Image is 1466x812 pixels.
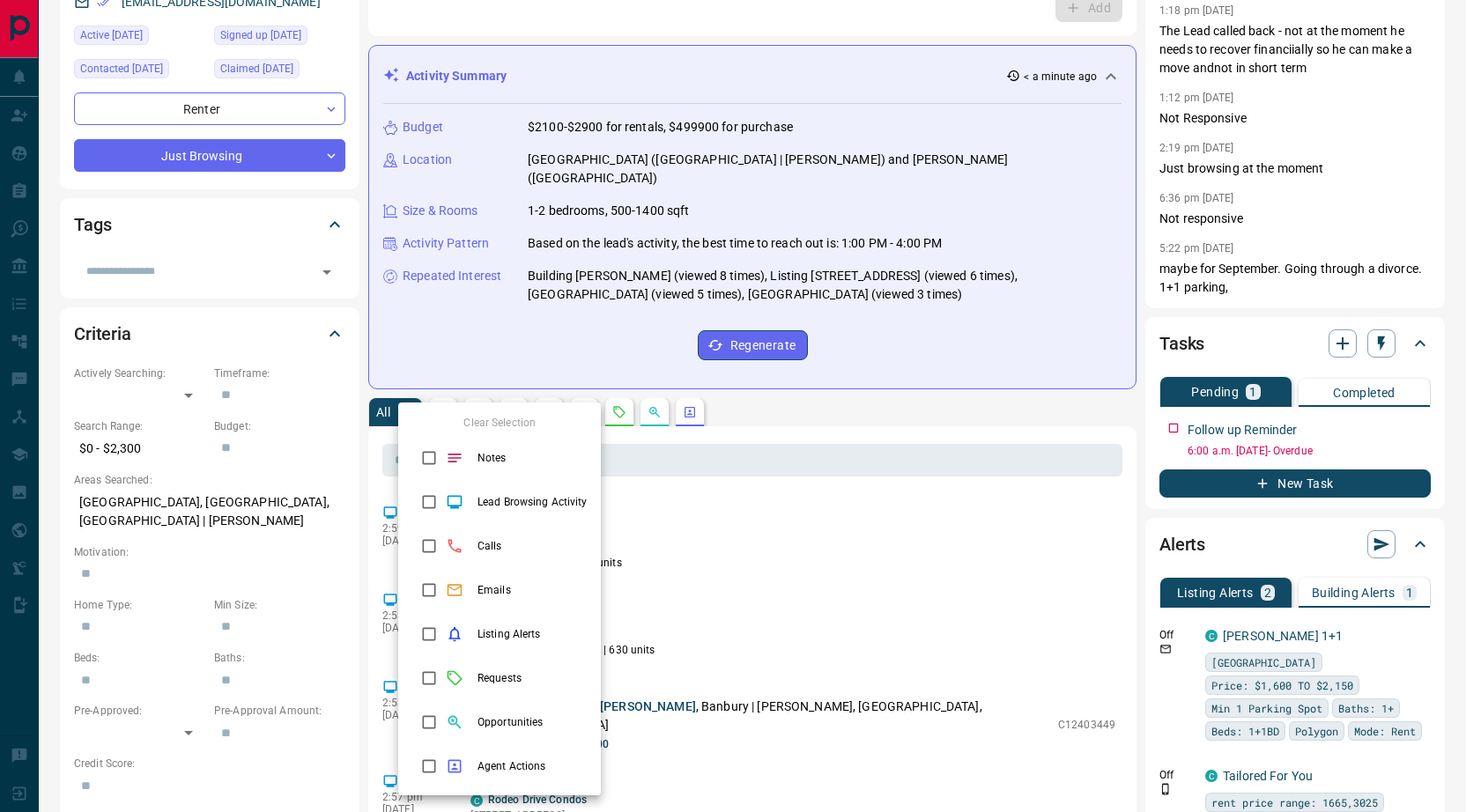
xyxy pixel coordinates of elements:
span: Notes [478,450,587,466]
span: Requests [478,670,587,686]
span: Calls [478,538,587,554]
span: Opportunities [478,714,587,730]
span: Lead Browsing Activity [478,494,587,510]
span: Emails [478,582,587,598]
span: Listing Alerts [478,626,587,642]
span: Agent Actions [478,758,587,774]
